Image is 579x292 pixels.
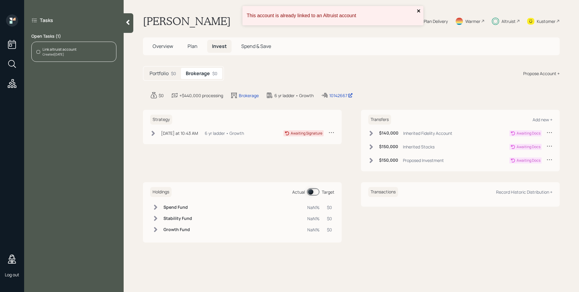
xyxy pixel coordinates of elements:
[163,227,192,232] h6: Growth Fund
[150,187,172,197] h6: Holdings
[239,92,259,99] div: Brokerage
[417,8,421,14] button: close
[327,227,332,233] div: $0
[537,18,555,24] div: Kustomer
[292,189,305,195] div: Actual
[523,70,560,77] div: Propose Account +
[307,204,320,211] div: NaN%
[212,43,227,49] span: Invest
[501,18,516,24] div: Altruist
[496,189,552,195] div: Record Historic Distribution +
[163,216,192,221] h6: Stability Fund
[517,131,540,136] div: Awaiting Docs
[533,117,552,122] div: Add new +
[322,189,334,195] div: Target
[424,18,448,24] div: Plan Delivery
[327,215,332,222] div: $0
[43,52,77,57] div: Created [DATE]
[163,205,192,210] h6: Spend Fund
[379,158,398,163] h6: $150,000
[205,130,244,136] div: 6 yr ladder • Growth
[161,130,198,136] div: [DATE] at 10:43 AM
[5,272,19,278] div: Log out
[403,157,444,163] div: Proposed Investment
[153,43,173,49] span: Overview
[31,33,116,39] label: Open Tasks ( 1 )
[465,18,480,24] div: Warmer
[179,92,223,99] div: +$440,000 processing
[274,92,314,99] div: 6 yr ladder • Growth
[307,215,320,222] div: NaN%
[40,17,53,24] label: Tasks
[150,115,172,125] h6: Strategy
[379,131,398,136] h6: $140,000
[150,71,169,76] h5: Portfolio
[368,115,391,125] h6: Transfers
[212,70,217,77] div: $0
[143,14,231,28] h1: [PERSON_NAME]
[171,70,176,77] div: $0
[403,130,452,136] div: Inherited Fidelity Account
[307,227,320,233] div: NaN%
[327,204,332,211] div: $0
[247,13,415,18] div: This account is already linked to an Altruist account
[517,158,540,163] div: Awaiting Docs
[329,92,353,99] div: 10142667
[517,144,540,150] div: Awaiting Docs
[291,131,322,136] div: Awaiting Signature
[403,144,435,150] div: Inherited Stocks
[241,43,271,49] span: Spend & Save
[188,43,198,49] span: Plan
[368,187,398,197] h6: Transactions
[379,144,398,149] h6: $150,000
[186,71,210,76] h5: Brokerage
[159,92,164,99] div: $0
[43,47,77,52] div: Link altruist account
